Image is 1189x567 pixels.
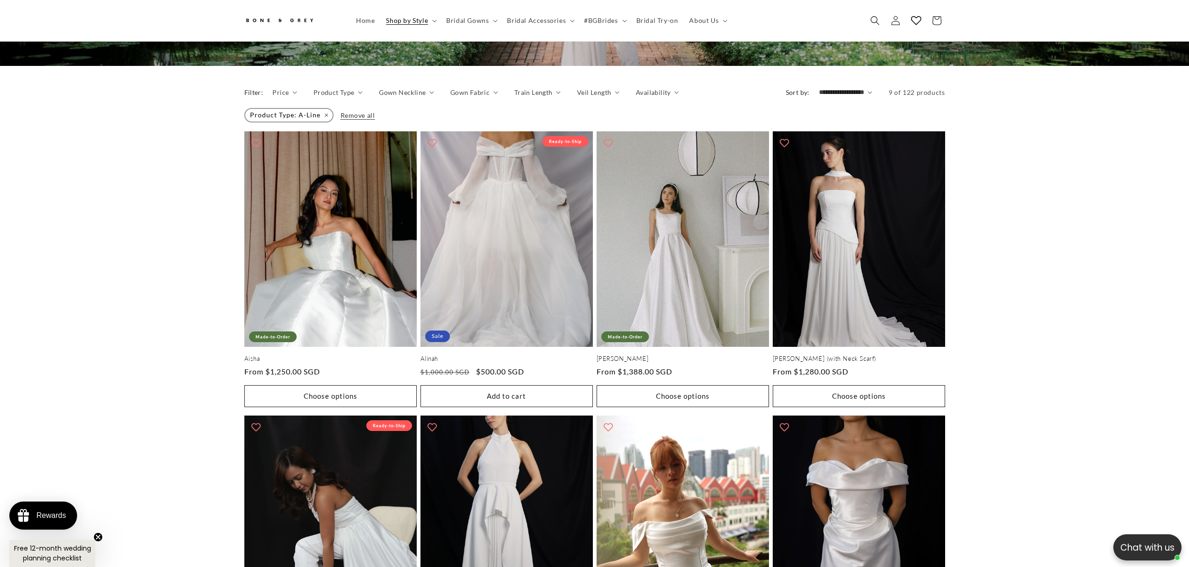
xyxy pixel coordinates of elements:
[450,87,490,97] span: Gown Fabric
[420,385,593,407] button: Add to cart
[9,540,95,567] div: Free 12-month wedding planning checklistClose teaser
[380,11,441,30] summary: Shop by Style
[1113,541,1182,554] p: Chat with us
[341,109,375,121] a: Remove all
[599,418,618,437] button: Add to wishlist
[775,418,794,437] button: Add to wishlist
[386,16,428,25] span: Shop by Style
[272,87,289,97] span: Price
[775,134,794,152] button: Add to wishlist
[446,16,489,25] span: Bridal Gowns
[689,16,719,25] span: About Us
[514,87,553,97] span: Train Length
[597,385,769,407] button: Choose options
[241,9,341,32] a: Bone and Grey Bridal
[423,418,441,437] button: Add to wishlist
[356,16,375,25] span: Home
[14,544,91,563] span: Free 12-month wedding planning checklist
[244,385,417,407] button: Choose options
[313,87,363,97] summary: Product Type (1 selected)
[350,11,380,30] a: Home
[636,87,671,97] span: Availability
[272,87,297,97] summary: Price
[773,355,945,363] a: [PERSON_NAME] (with Neck Scarf)
[244,109,334,122] a: Product Type: A-Line
[636,16,678,25] span: Bridal Try-on
[244,355,417,363] a: Aisha
[247,134,265,152] button: Add to wishlist
[313,87,355,97] span: Product Type
[36,511,66,520] div: Rewards
[599,134,618,152] button: Add to wishlist
[93,532,103,542] button: Close teaser
[1113,534,1182,560] button: Open chatbox
[786,88,810,96] label: Sort by:
[889,88,945,96] span: 9 of 122 products
[631,11,684,30] a: Bridal Try-on
[636,87,679,97] summary: Availability (0 selected)
[584,16,618,25] span: #BGBrides
[865,10,885,31] summary: Search
[450,87,498,97] summary: Gown Fabric (0 selected)
[514,87,561,97] summary: Train Length (0 selected)
[247,418,265,437] button: Add to wishlist
[379,87,434,97] summary: Gown Neckline (0 selected)
[379,87,426,97] span: Gown Neckline
[244,13,314,29] img: Bone and Grey Bridal
[578,11,630,30] summary: #BGBrides
[577,87,619,97] summary: Veil Length (0 selected)
[341,111,375,119] span: Remove all
[441,11,501,30] summary: Bridal Gowns
[773,385,945,407] button: Choose options
[244,87,263,97] h2: Filter:
[577,87,611,97] span: Veil Length
[420,355,593,363] a: Alinah
[245,109,333,122] span: Product Type: A-Line
[597,355,769,363] a: [PERSON_NAME]
[501,11,578,30] summary: Bridal Accessories
[683,11,731,30] summary: About Us
[507,16,566,25] span: Bridal Accessories
[423,134,441,152] button: Add to wishlist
